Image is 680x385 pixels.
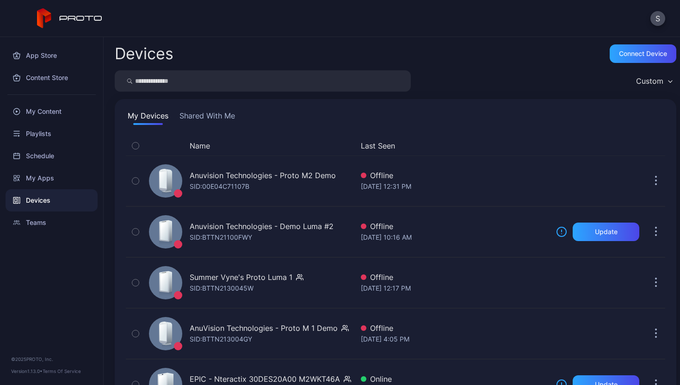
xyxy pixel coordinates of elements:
button: Name [190,140,210,151]
button: S [650,11,665,26]
div: Online [361,373,549,385]
button: Shared With Me [178,110,237,125]
div: Anuvision Technologies - Demo Luma #2 [190,221,334,232]
a: App Store [6,44,98,67]
div: SID: BTTN21100FWY [190,232,252,243]
a: Playlists [6,123,98,145]
div: Offline [361,221,549,232]
div: Connect device [619,50,667,57]
div: Update [595,228,618,236]
div: [DATE] 12:31 PM [361,181,549,192]
a: Content Store [6,67,98,89]
h2: Devices [115,45,173,62]
div: [DATE] 10:16 AM [361,232,549,243]
div: Offline [361,272,549,283]
a: Teams [6,211,98,234]
a: Devices [6,189,98,211]
button: Update [573,223,639,241]
div: Summer Vyne's Proto Luma 1 [190,272,292,283]
a: My Apps [6,167,98,189]
div: EPIC - Nteractix 30DES20A00 M2WKT46A [190,373,340,385]
button: Connect device [610,44,676,63]
div: © 2025 PROTO, Inc. [11,355,92,363]
a: Schedule [6,145,98,167]
div: Anuvision Technologies - Proto M2 Demo [190,170,336,181]
a: My Content [6,100,98,123]
div: Options [647,140,665,151]
div: [DATE] 4:05 PM [361,334,549,345]
span: Version 1.13.0 • [11,368,43,374]
button: Last Seen [361,140,545,151]
div: SID: BTTN213004GY [190,334,252,345]
div: SID: BTTN2130045W [190,283,253,294]
div: Update Device [552,140,636,151]
div: Offline [361,323,549,334]
div: [DATE] 12:17 PM [361,283,549,294]
a: Terms Of Service [43,368,81,374]
div: AnuVision Technologies - Proto M 1 Demo [190,323,338,334]
button: Custom [631,70,676,92]
div: SID: 00E04C71107B [190,181,249,192]
button: My Devices [126,110,170,125]
div: Custom [636,76,663,86]
div: Offline [361,170,549,181]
